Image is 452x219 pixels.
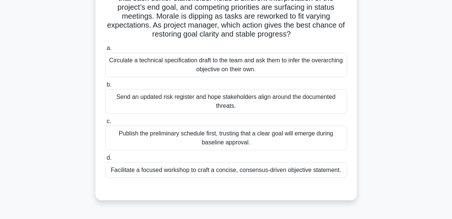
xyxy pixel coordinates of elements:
span: d. [107,154,112,161]
div: Publish the preliminary schedule first, trusting that a clear goal will emerge during baseline ap... [105,126,347,150]
div: Circulate a technical specification draft to the team and ask them to infer the overarching objec... [105,53,347,77]
span: b. [107,81,112,88]
span: a. [107,45,112,51]
span: c. [107,118,111,124]
div: Send an updated risk register and hope stakeholders align around the documented threats. [105,89,347,114]
div: Facilitate a focused workshop to craft a concise, consensus-driven objective statement. [105,162,347,178]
